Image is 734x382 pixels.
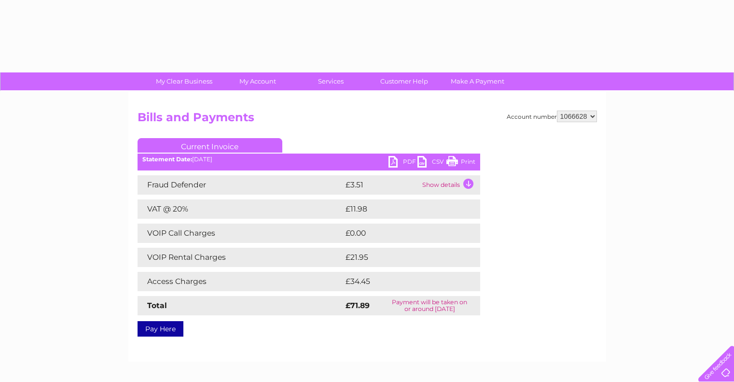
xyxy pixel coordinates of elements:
[388,156,417,170] a: PDF
[138,224,343,243] td: VOIP Call Charges
[147,301,167,310] strong: Total
[138,248,343,267] td: VOIP Rental Charges
[138,156,480,163] div: [DATE]
[379,296,480,315] td: Payment will be taken on or around [DATE]
[138,272,343,291] td: Access Charges
[364,72,444,90] a: Customer Help
[142,156,192,163] b: Statement Date:
[420,175,480,195] td: Show details
[343,199,459,219] td: £11.98
[417,156,446,170] a: CSV
[138,175,343,195] td: Fraud Defender
[343,272,461,291] td: £34.45
[446,156,475,170] a: Print
[138,321,183,337] a: Pay Here
[291,72,371,90] a: Services
[438,72,517,90] a: Make A Payment
[218,72,297,90] a: My Account
[343,224,458,243] td: £0.00
[343,248,460,267] td: £21.95
[138,199,343,219] td: VAT @ 20%
[144,72,224,90] a: My Clear Business
[346,301,370,310] strong: £71.89
[138,138,282,153] a: Current Invoice
[138,111,597,129] h2: Bills and Payments
[343,175,420,195] td: £3.51
[507,111,597,122] div: Account number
